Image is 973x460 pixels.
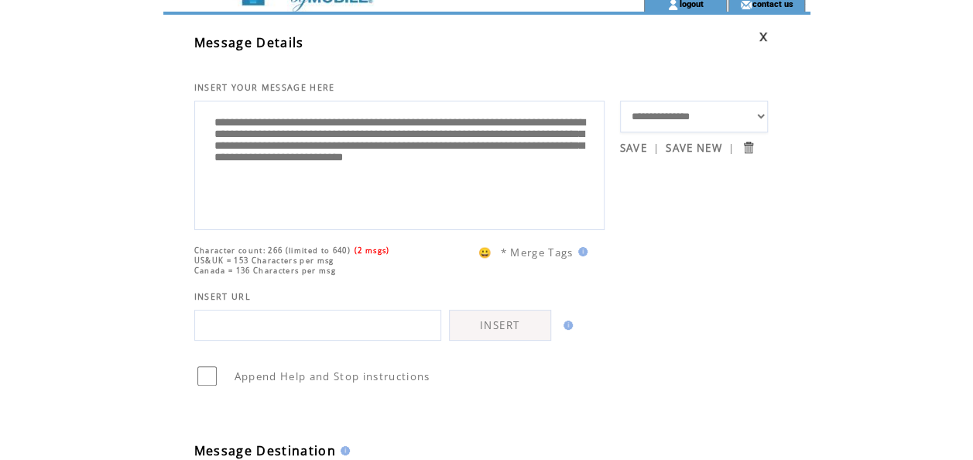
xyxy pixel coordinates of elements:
[194,256,334,266] span: US&UK = 153 Characters per msg
[478,245,492,259] span: 😀
[653,141,660,155] span: |
[194,82,335,93] span: INSERT YOUR MESSAGE HERE
[741,140,755,155] input: Submit
[728,141,735,155] span: |
[194,266,336,276] span: Canada = 136 Characters per msg
[355,245,390,256] span: (2 msgs)
[501,245,574,259] span: * Merge Tags
[449,310,551,341] a: INSERT
[194,34,304,51] span: Message Details
[574,247,588,256] img: help.gif
[194,442,336,459] span: Message Destination
[559,321,573,330] img: help.gif
[336,446,350,455] img: help.gif
[620,141,647,155] a: SAVE
[235,369,430,383] span: Append Help and Stop instructions
[194,245,351,256] span: Character count: 266 (limited to 640)
[194,291,251,302] span: INSERT URL
[666,141,722,155] a: SAVE NEW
